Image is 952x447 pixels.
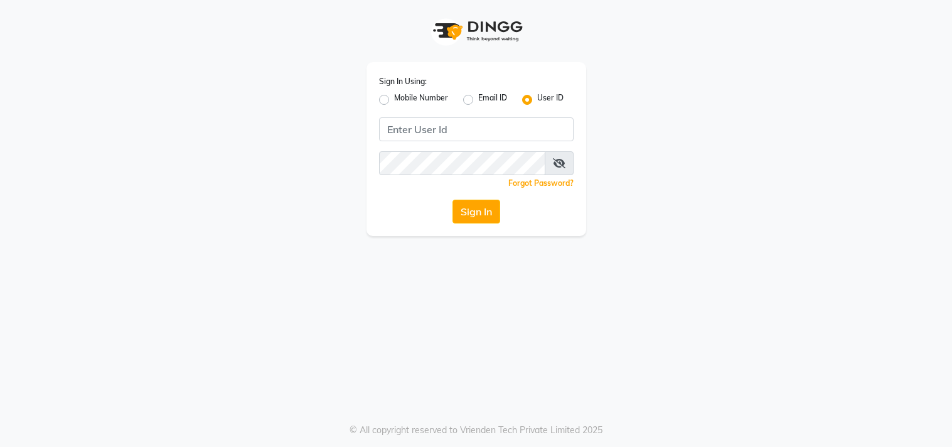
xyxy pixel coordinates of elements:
[379,151,545,175] input: Username
[379,117,574,141] input: Username
[478,92,507,107] label: Email ID
[379,76,427,87] label: Sign In Using:
[537,92,564,107] label: User ID
[426,13,527,50] img: logo1.svg
[394,92,448,107] label: Mobile Number
[452,200,500,223] button: Sign In
[508,178,574,188] a: Forgot Password?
